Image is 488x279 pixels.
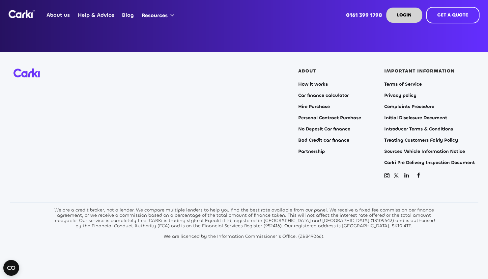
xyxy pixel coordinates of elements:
[51,208,437,239] div: We are a credit broker, not a lender. We compare multiple lenders to help you find the best rate ...
[298,82,328,87] a: How it works
[298,149,325,154] a: Partnership
[9,10,35,18] img: Logo
[384,138,458,143] a: Treating Customers Fairly Policy
[397,12,412,18] strong: LOGIN
[384,93,416,98] a: Privacy policy
[118,2,138,28] a: Blog
[384,82,422,87] a: Terms of Service
[298,104,330,109] a: Hire Purchase
[384,104,434,109] a: Complaints Procedure
[142,12,168,19] div: Resources
[138,3,181,28] div: Resources
[386,8,422,23] a: LOGIN
[74,2,118,28] a: Help & Advice
[384,160,475,165] a: Carki Pre Delivery Inspection Document
[384,126,453,132] a: Introducer Terms & Conditions
[426,7,479,23] a: GET A QUOTE
[298,126,350,132] a: No Deposit Car finance
[43,2,74,28] a: About us
[14,69,40,77] img: Carki logo
[437,12,468,18] strong: GET A QUOTE
[384,149,465,154] a: Sourced Vehicle Information Notice
[9,10,35,18] a: home
[3,260,19,276] button: Open CMP widget
[298,115,361,121] a: Personal Contract Purchase
[384,115,447,121] a: Initial Disclosure Document
[298,93,349,98] a: Car finance calculator
[346,12,382,18] strong: 0161 399 1798
[298,138,349,143] a: Bad Credit car finance
[342,2,386,28] a: 0161 399 1798
[298,69,316,74] div: ABOUT
[384,69,455,74] div: IMPORTANT INFORMATION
